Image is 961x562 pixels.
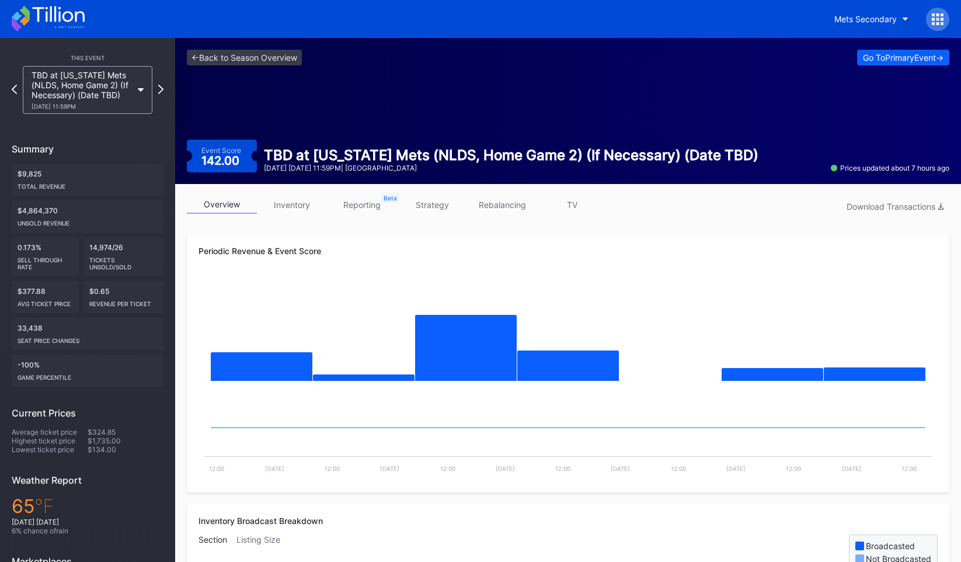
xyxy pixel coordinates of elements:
[265,465,284,472] text: [DATE]
[397,196,467,214] a: strategy
[18,178,158,190] div: Total Revenue
[380,465,399,472] text: [DATE]
[83,237,164,276] div: 14,974/26
[12,237,79,276] div: 0.173%
[18,252,73,270] div: Sell Through Rate
[264,164,758,172] div: [DATE] [DATE] 11:59PM | [GEOGRAPHIC_DATA]
[83,281,164,313] div: $0.65
[555,465,570,472] text: 12:00
[12,281,79,313] div: $377.88
[12,407,163,419] div: Current Prices
[32,70,132,110] div: TBD at [US_STATE] Mets (NLDS, Home Game 2) (If Necessary) (Date TBD)
[199,276,938,393] svg: Chart title
[857,50,949,65] button: Go ToPrimaryEvent->
[611,465,630,472] text: [DATE]
[18,296,73,307] div: Avg ticket price
[34,495,54,518] span: ℉
[834,14,897,24] div: Mets Secondary
[826,8,917,30] button: Mets Secondary
[32,103,132,110] div: [DATE] 11:59PM
[831,164,949,172] div: Prices updated about 7 hours ago
[847,202,943,211] div: Download Transactions
[537,196,607,214] a: TV
[199,246,938,256] div: Periodic Revenue & Event Score
[327,196,397,214] a: reporting
[88,436,163,445] div: $1,735.00
[187,50,302,65] a: <-Back to Season Overview
[18,332,158,344] div: seat price changes
[12,143,163,155] div: Summary
[12,355,163,387] div: -100%
[12,318,163,350] div: 33,438
[201,146,241,155] div: Event Score
[325,465,340,472] text: 12:00
[842,465,861,472] text: [DATE]
[12,518,163,526] div: [DATE] [DATE]
[440,465,455,472] text: 12:00
[18,369,158,381] div: Game percentile
[88,428,163,436] div: $324.85
[786,465,801,472] text: 12:00
[12,495,163,518] div: 65
[12,428,88,436] div: Average ticket price
[866,541,915,551] div: Broadcasted
[89,252,158,270] div: Tickets Unsold/Sold
[18,215,158,227] div: Unsold Revenue
[187,196,257,214] a: overview
[209,465,224,472] text: 12:00
[89,296,158,307] div: Revenue per ticket
[12,526,163,535] div: 6 % chance of rain
[12,445,88,454] div: Lowest ticket price
[467,196,537,214] a: rebalancing
[199,516,938,526] div: Inventory Broadcast Breakdown
[12,54,163,61] div: This Event
[257,196,327,214] a: inventory
[12,164,163,196] div: $9,825
[12,436,88,445] div: Highest ticket price
[88,445,163,454] div: $134.00
[841,199,949,214] button: Download Transactions
[863,53,943,63] div: Go To Primary Event ->
[201,155,242,166] div: 142.00
[671,465,686,472] text: 12:00
[199,393,938,481] svg: Chart title
[264,147,758,164] div: TBD at [US_STATE] Mets (NLDS, Home Game 2) (If Necessary) (Date TBD)
[901,465,917,472] text: 12:00
[12,200,163,233] div: $4,864,370
[12,474,163,486] div: Weather Report
[726,465,746,472] text: [DATE]
[496,465,515,472] text: [DATE]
